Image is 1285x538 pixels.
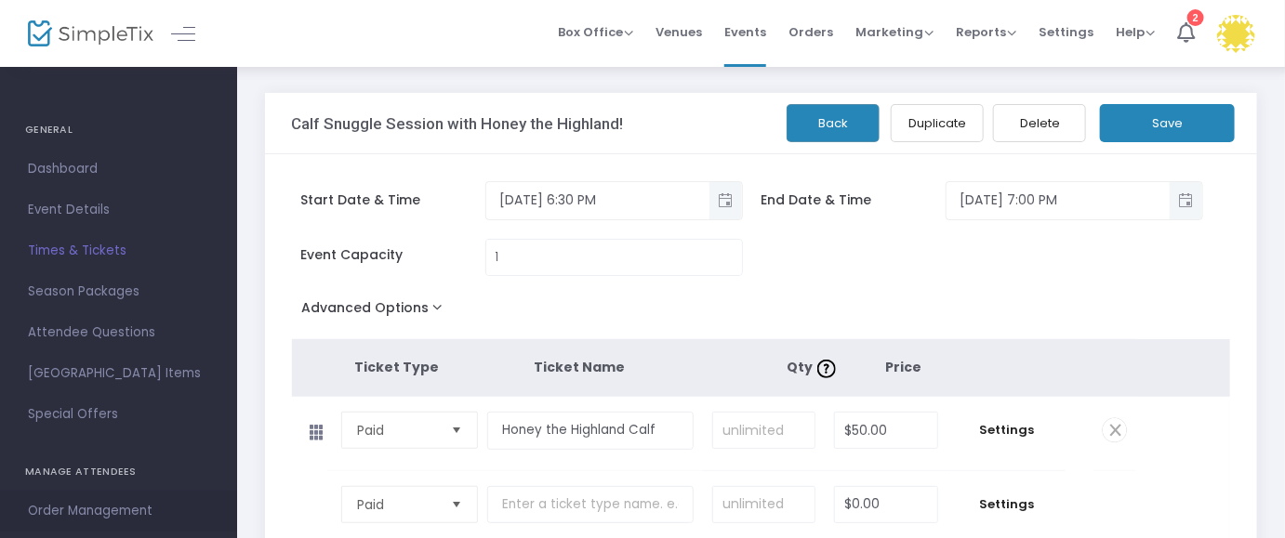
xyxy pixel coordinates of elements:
[835,413,937,448] input: Price
[787,358,841,376] span: Qty
[724,8,766,56] span: Events
[28,321,209,345] span: Attendee Questions
[28,198,209,222] span: Event Details
[788,8,833,56] span: Orders
[292,114,624,133] h3: Calf Snuggle Session with Honey the Highland!
[444,487,470,522] button: Select
[1187,9,1204,26] div: 2
[947,185,1170,216] input: Select date & time
[1100,104,1235,142] button: Save
[292,295,460,328] button: Advanced Options
[1170,182,1202,219] button: Toggle popup
[817,360,836,378] img: question-mark
[787,104,880,142] button: Back
[300,190,484,210] span: Start Date & Time
[487,412,694,450] input: Enter a ticket type name. e.g. General Admission
[709,182,742,219] button: Toggle popup
[28,361,209,386] span: [GEOGRAPHIC_DATA] Items
[891,104,984,142] button: Duplicate
[713,487,815,522] input: unlimited
[558,23,633,41] span: Box Office
[535,358,626,376] span: Ticket Name
[354,358,439,376] span: Ticket Type
[357,495,437,514] span: Paid
[444,413,470,448] button: Select
[28,239,209,263] span: Times & Tickets
[1116,23,1155,41] span: Help
[886,358,922,376] span: Price
[28,280,209,304] span: Season Packages
[487,486,694,524] input: Enter a ticket type name. e.g. General Admission
[993,104,1086,142] button: Delete
[957,421,1057,440] span: Settings
[357,421,437,440] span: Paid
[25,112,212,149] h4: GENERAL
[957,495,1057,514] span: Settings
[28,157,209,181] span: Dashboard
[1039,8,1093,56] span: Settings
[956,23,1016,41] span: Reports
[835,487,937,522] input: Price
[300,245,484,265] span: Event Capacity
[762,190,946,210] span: End Date & Time
[28,402,209,426] span: Special Offers
[855,23,934,41] span: Marketing
[28,499,209,523] span: Order Management
[713,413,815,448] input: unlimited
[486,185,709,216] input: Select date & time
[656,8,702,56] span: Venues
[25,453,212,491] h4: MANAGE ATTENDEES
